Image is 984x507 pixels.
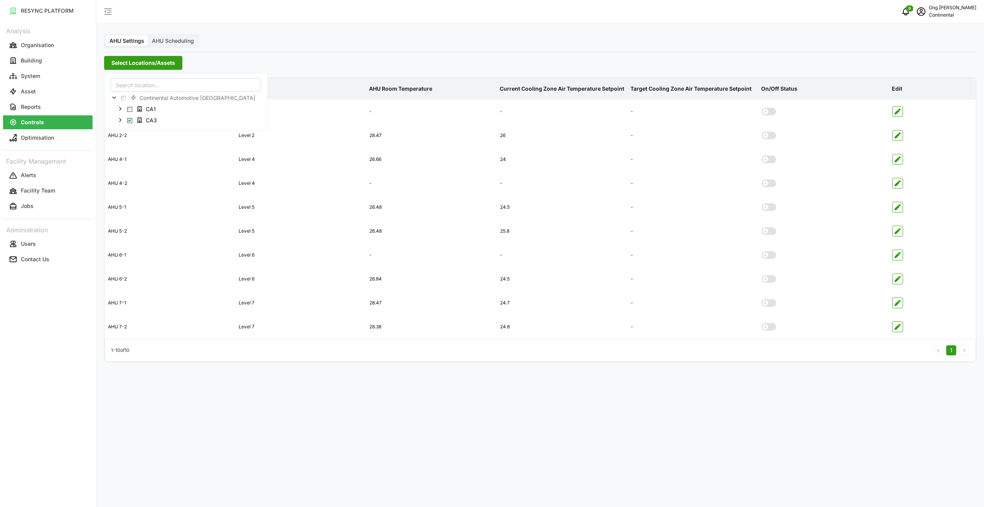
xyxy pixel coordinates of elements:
p: Continental [929,12,976,19]
a: Reports [3,99,93,115]
div: AHU 2-2 [105,126,235,145]
div: AHU 4-2 [105,174,235,193]
div: - [366,102,496,121]
div: AHU 4-1 [105,150,235,169]
button: 1 [946,345,956,355]
a: Users [3,236,93,252]
div: AHU 7-2 [105,318,235,336]
p: Administration [3,224,93,235]
p: Facility Team [21,187,55,194]
input: Search location... [111,78,261,92]
div: 24 [497,150,627,169]
p: Controls [21,118,44,126]
p: On/Off Status [760,79,887,99]
button: Optimisation [3,131,93,145]
div: - [366,174,496,193]
div: Level 7 [236,294,366,313]
button: schedule [913,4,929,19]
p: Optimisation [21,134,54,142]
div: - [628,102,758,121]
a: Asset [3,84,93,99]
p: RESYNC PLATFORM [21,7,74,15]
a: RESYNC PLATFORM [3,3,93,19]
div: AHU 7-1 [105,294,235,313]
span: Select CA3 [127,118,132,123]
p: Organisation [21,41,54,49]
a: Contact Us [3,252,93,267]
div: - [628,294,758,313]
div: 24.5 [497,270,627,289]
a: Alerts [3,168,93,183]
button: Jobs [3,199,93,213]
p: Edit [890,79,974,99]
span: CA1 [146,105,156,113]
div: - [628,198,758,217]
span: CA1 [133,104,161,113]
div: AHU 5-1 [105,198,235,217]
button: Select Locations/Assets [104,56,182,70]
p: Location [237,79,364,99]
button: Reports [3,100,93,114]
p: Facility Management [3,155,93,166]
a: Building [3,53,93,68]
div: - [497,246,627,265]
div: 26.66 [366,150,496,169]
div: Select Locations/Assets [104,73,268,131]
p: Users [21,240,36,248]
div: Level 2 [236,102,366,121]
a: Jobs [3,199,93,214]
a: Controls [3,115,93,130]
p: Alerts [21,171,36,179]
button: Contact Us [3,252,93,266]
a: Facility Team [3,183,93,199]
span: AHU Scheduling [152,37,194,44]
div: 26.84 [366,270,496,289]
div: 28.47 [366,294,496,313]
div: Level 7 [236,318,366,336]
div: 24.8 [497,318,627,336]
p: AHU Room Temperature [367,79,495,99]
p: Analysis [3,25,93,36]
p: Reports [21,103,41,111]
div: - [366,246,496,265]
p: Asset [21,88,36,95]
button: RESYNC PLATFORM [3,4,93,18]
div: - [628,174,758,193]
span: Select CA1 [127,106,132,112]
button: notifications [898,4,913,19]
a: Optimisation [3,130,93,145]
div: Level 6 [236,246,366,265]
p: 1 - 10 of 10 [111,347,130,354]
button: Alerts [3,169,93,183]
button: System [3,69,93,83]
span: CA3 [133,115,162,125]
a: System [3,68,93,84]
div: Level 2 [236,126,366,145]
span: 0 [908,6,911,11]
span: Select Continental Automotive Singapore [121,96,126,101]
div: 24.7 [497,294,627,313]
button: Organisation [3,38,93,52]
span: CA3 [146,117,157,124]
p: System [21,72,40,80]
div: AHU 5-2 [105,222,235,241]
span: Select Locations/Assets [111,56,175,69]
div: - [628,150,758,169]
div: 28.47 [366,126,496,145]
button: Controls [3,115,93,129]
button: Building [3,54,93,68]
div: Level 5 [236,198,366,217]
div: - [628,246,758,265]
div: - [497,102,627,121]
div: Level 4 [236,174,366,193]
div: - [628,222,758,241]
div: Level 6 [236,270,366,289]
button: Facility Team [3,184,93,198]
p: Jobs [21,202,34,210]
div: 26 [497,126,627,145]
button: Asset [3,84,93,98]
div: 26.48 [366,198,496,217]
p: Ong [PERSON_NAME] [929,4,976,12]
span: Continental Automotive [GEOGRAPHIC_DATA] [140,94,255,102]
div: Level 4 [236,150,366,169]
